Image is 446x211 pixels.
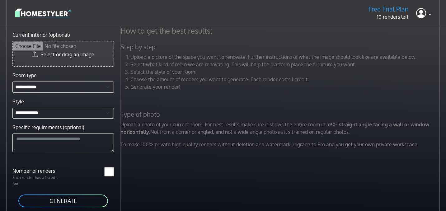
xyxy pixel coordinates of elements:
[12,98,24,105] label: Style
[117,121,445,136] p: Upload a photo of your current room. For best results make sure it shows the entire room in a Not...
[9,175,63,186] p: Each render has a 1 credit fee
[12,124,84,131] label: Specific requirements (optional)
[130,53,441,61] li: Upload a picture of the space you want to renovate. Further instructions of what the image should...
[130,83,441,91] li: Generate your render!
[15,7,71,18] img: logo-3de290ba35641baa71223ecac5eacb59cb85b4c7fdf211dc9aaecaaee71ea2f8.svg
[117,26,445,35] h4: How to get the best results:
[9,167,63,175] label: Number of renders
[369,13,409,21] p: 10 renders left
[120,121,429,135] strong: 90° straight angle facing a wall or window horizontally.
[130,68,441,76] li: Select the style of your room.
[130,61,441,68] li: Select what kind of room we are renovating. This will help the platform place the furniture you w...
[117,141,445,148] p: To make 100% private high quality renders without deletion and watermark upgrade to Pro and you g...
[12,72,37,79] label: Room type
[130,76,441,83] li: Choose the amount of renders you want to generate. Each render costs 1 credit.
[117,110,445,118] h5: Type of photo
[369,5,409,13] h5: Free Trial Plan
[18,194,109,208] button: GENERATE
[117,43,445,51] h5: Step by step
[12,31,70,39] label: Current interior (optional)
